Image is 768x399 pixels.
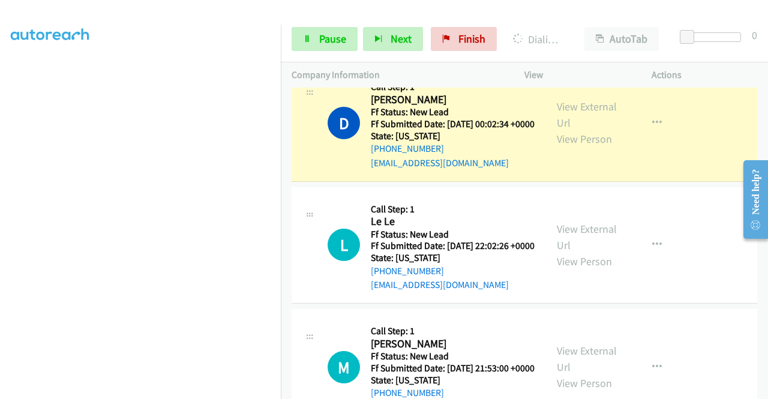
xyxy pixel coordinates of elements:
[752,27,757,43] div: 0
[391,32,412,46] span: Next
[371,203,535,215] h5: Call Step: 1
[328,351,360,383] h1: M
[371,350,535,362] h5: Ff Status: New Lead
[292,68,503,82] p: Company Information
[328,107,360,139] h1: D
[557,100,617,130] a: View External Url
[458,32,485,46] span: Finish
[328,229,360,261] div: The call is yet to be attempted
[734,152,768,247] iframe: Resource Center
[686,32,741,42] div: Delay between calls (in seconds)
[371,118,535,130] h5: Ff Submitted Date: [DATE] 00:02:34 +0000
[557,132,612,146] a: View Person
[557,376,612,390] a: View Person
[513,31,563,47] p: Dialing [PERSON_NAME]
[328,351,360,383] div: The call is yet to be attempted
[584,27,659,51] button: AutoTab
[328,229,360,261] h1: L
[371,325,535,337] h5: Call Step: 1
[363,27,423,51] button: Next
[292,27,358,51] a: Pause
[557,344,617,374] a: View External Url
[371,106,535,118] h5: Ff Status: New Lead
[371,337,535,351] h2: [PERSON_NAME]
[371,240,535,252] h5: Ff Submitted Date: [DATE] 22:02:26 +0000
[371,387,444,398] a: [PHONE_NUMBER]
[319,32,346,46] span: Pause
[524,68,630,82] p: View
[371,362,535,374] h5: Ff Submitted Date: [DATE] 21:53:00 +0000
[557,222,617,252] a: View External Url
[371,130,535,142] h5: State: [US_STATE]
[371,157,509,169] a: [EMAIL_ADDRESS][DOMAIN_NAME]
[431,27,497,51] a: Finish
[652,68,757,82] p: Actions
[371,229,535,241] h5: Ff Status: New Lead
[371,265,444,277] a: [PHONE_NUMBER]
[371,252,535,264] h5: State: [US_STATE]
[557,254,612,268] a: View Person
[371,215,535,229] h2: Le Le
[371,143,444,154] a: [PHONE_NUMBER]
[371,279,509,290] a: [EMAIL_ADDRESS][DOMAIN_NAME]
[371,374,535,386] h5: State: [US_STATE]
[371,93,531,107] h2: [PERSON_NAME]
